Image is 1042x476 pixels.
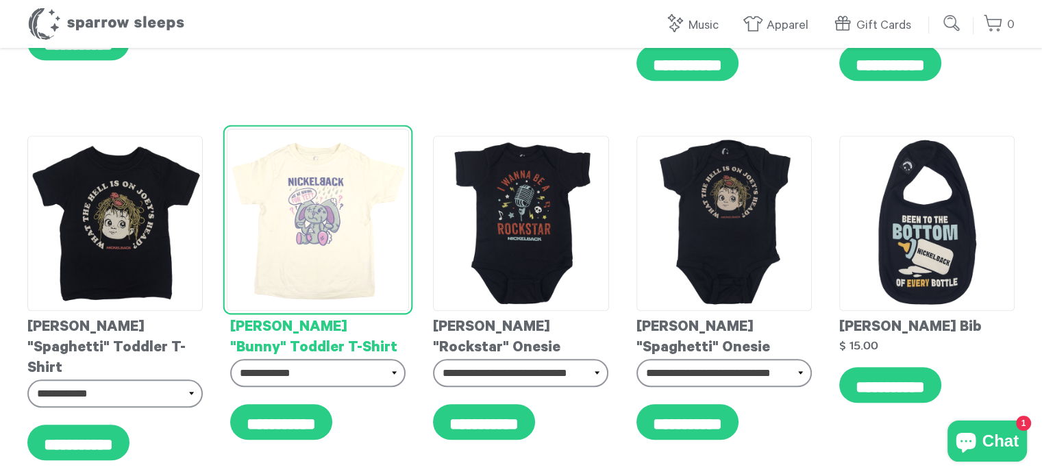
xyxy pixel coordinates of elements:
a: 0 [983,10,1015,40]
img: Nickelback-ArewehavingfunyetToddlerT-shirt_grande.jpg [227,128,409,310]
div: [PERSON_NAME] "Bunny" Toddler T-Shirt [230,311,406,359]
strong: $ 15.00 [839,340,878,351]
img: Nickelback-JoeysHeadonesie_grande.jpg [636,136,812,311]
img: NickelbackBib_grande.jpg [839,136,1015,311]
input: Submit [939,10,966,37]
a: Gift Cards [832,11,918,40]
img: Nickelback-Rockstaronesie_grande.jpg [433,136,608,311]
div: [PERSON_NAME] "Spaghetti" Toddler T-Shirt [27,311,203,379]
div: [PERSON_NAME] Bib [839,311,1015,338]
inbox-online-store-chat: Shopify online store chat [943,421,1031,465]
h1: Sparrow Sleeps [27,7,185,41]
div: [PERSON_NAME] "Rockstar" Onesie [433,311,608,359]
a: Music [665,11,725,40]
div: [PERSON_NAME] "Spaghetti" Onesie [636,311,812,359]
a: Apparel [743,11,815,40]
img: Nickelback-JoeysHeadToddlerT-shirt_grande.jpg [27,136,203,311]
